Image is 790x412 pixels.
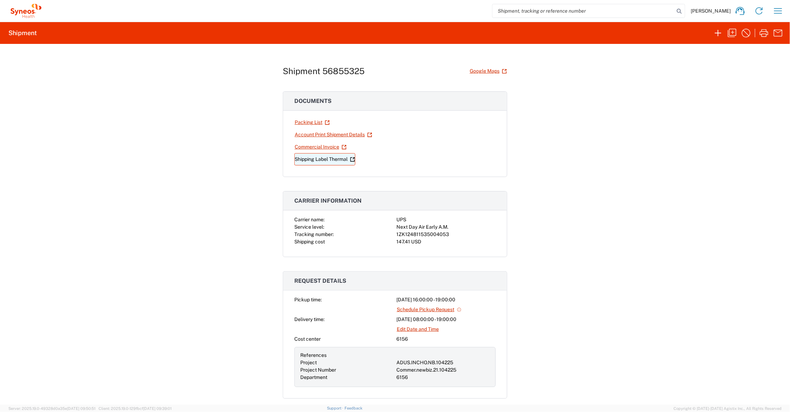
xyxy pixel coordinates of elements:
[691,8,731,14] span: [PERSON_NAME]
[143,406,172,411] span: [DATE] 09:39:01
[396,238,496,246] div: 147.41 USD
[300,366,394,374] div: Project Number
[294,197,362,204] span: Carrier information
[493,4,674,18] input: Shipment, tracking or reference number
[294,129,373,141] a: Account Print Shipment Details
[674,405,782,412] span: Copyright © [DATE]-[DATE] Agistix Inc., All Rights Reserved
[396,231,496,238] div: 1ZK124811535004053
[294,224,324,230] span: Service level:
[294,153,355,165] a: Shipping Label Thermal
[294,336,321,342] span: Cost center
[396,323,439,335] a: Edit Date and Time
[396,303,462,316] a: Schedule Pickup Request
[396,366,490,374] div: Commer.newbiz.21.104225
[396,223,496,231] div: Next Day Air Early A.M.
[396,374,490,381] div: 6156
[294,239,325,244] span: Shipping cost
[8,29,37,37] h2: Shipment
[294,98,332,104] span: Documents
[396,296,496,303] div: [DATE] 16:00:00 - 19:00:00
[294,277,346,284] span: Request details
[294,297,322,302] span: Pickup time:
[67,406,95,411] span: [DATE] 09:50:51
[469,65,507,77] a: Google Maps
[294,316,324,322] span: Delivery time:
[344,406,362,410] a: Feedback
[294,231,334,237] span: Tracking number:
[8,406,95,411] span: Server: 2025.19.0-49328d0a35e
[283,66,364,76] h1: Shipment 56855325
[396,335,496,343] div: 6156
[300,352,327,358] span: References
[327,406,344,410] a: Support
[300,359,394,366] div: Project
[396,359,490,366] div: ADUS.INCHO.NB.104225
[396,316,496,323] div: [DATE] 08:00:00 - 19:00:00
[300,374,394,381] div: Department
[294,217,324,222] span: Carrier name:
[294,116,330,129] a: Packing List
[396,216,496,223] div: UPS
[99,406,172,411] span: Client: 2025.19.0-129fbcf
[294,141,347,153] a: Commercial Invoice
